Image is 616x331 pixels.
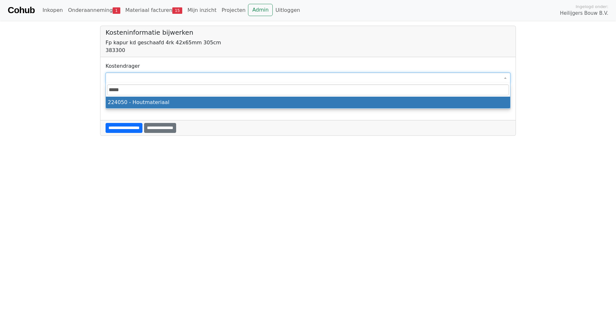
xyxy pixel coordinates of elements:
[172,7,182,14] span: 15
[8,3,35,18] a: Cohub
[106,62,140,70] label: Kostendrager
[106,47,510,54] div: 383300
[65,4,123,17] a: Onderaanneming1
[106,29,510,36] h5: Kosteninformatie bijwerken
[113,7,120,14] span: 1
[106,39,510,47] div: Fp kapur kd geschaafd 4rk 42x65mm 305cm
[123,4,185,17] a: Materiaal facturen15
[273,4,303,17] a: Uitloggen
[185,4,219,17] a: Mijn inzicht
[248,4,273,16] a: Admin
[219,4,248,17] a: Projecten
[576,4,608,10] span: Ingelogd onder:
[560,10,608,17] span: Heilijgers Bouw B.V.
[40,4,65,17] a: Inkopen
[106,97,510,108] li: 224050 - Houtmateriaal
